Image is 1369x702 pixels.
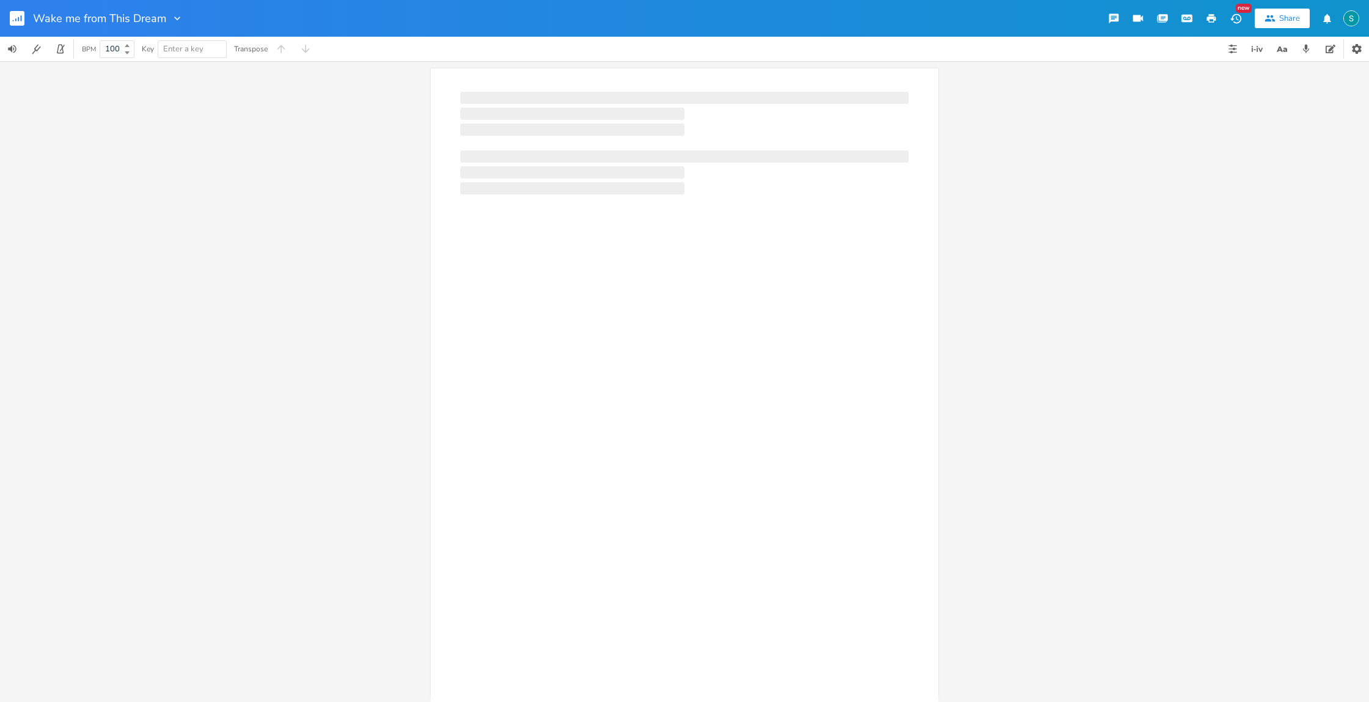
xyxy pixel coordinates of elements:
[163,43,204,54] span: Enter a key
[1279,13,1300,24] div: Share
[234,45,268,53] div: Transpose
[1255,9,1310,28] button: Share
[33,13,166,24] span: Wake me from This Dream
[1224,7,1248,29] button: New
[142,45,154,53] div: Key
[82,46,96,53] div: BPM
[1343,10,1359,26] img: Stevie Jay
[1236,4,1252,13] div: New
